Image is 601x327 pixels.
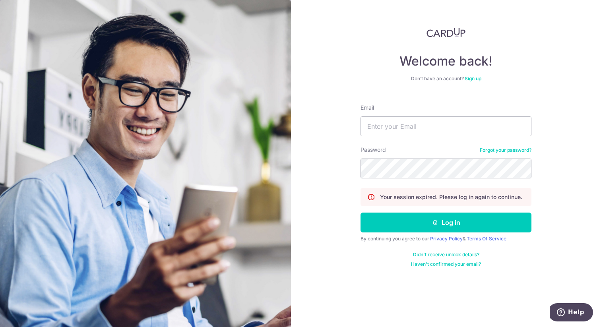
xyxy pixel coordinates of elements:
[427,28,465,37] img: CardUp Logo
[465,75,481,81] a: Sign up
[411,261,481,267] a: Haven't confirmed your email?
[361,213,531,232] button: Log in
[361,116,531,136] input: Enter your Email
[361,53,531,69] h4: Welcome back!
[361,104,374,112] label: Email
[467,236,506,242] a: Terms Of Service
[550,303,593,323] iframe: Opens a widget where you can find more information
[430,236,463,242] a: Privacy Policy
[361,75,531,82] div: Don’t have an account?
[413,252,479,258] a: Didn't receive unlock details?
[380,193,522,201] p: Your session expired. Please log in again to continue.
[480,147,531,153] a: Forgot your password?
[361,146,386,154] label: Password
[361,236,531,242] div: By continuing you agree to our &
